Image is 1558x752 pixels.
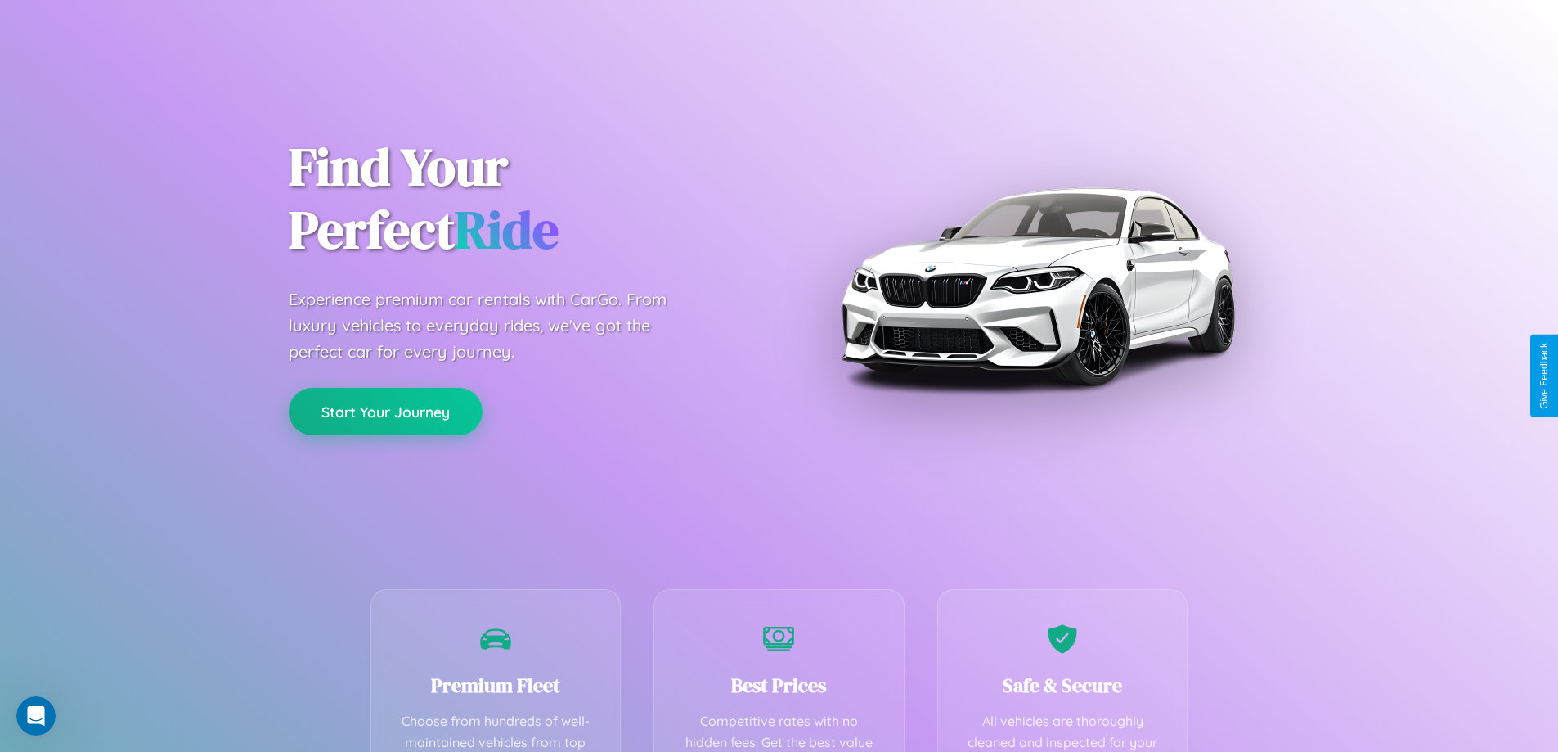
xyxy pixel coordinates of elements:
div: Give Feedback [1538,343,1550,409]
h3: Safe & Secure [963,672,1163,699]
span: Ride [455,194,559,265]
img: Premium BMW car rental vehicle [833,82,1241,491]
h1: Find Your Perfect [289,136,755,262]
h3: Premium Fleet [396,672,596,699]
iframe: Intercom live chat [16,696,56,736]
p: Experience premium car rentals with CarGo. From luxury vehicles to everyday rides, we've got the ... [289,286,698,365]
h3: Best Prices [679,672,879,699]
button: Start Your Journey [289,388,483,435]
